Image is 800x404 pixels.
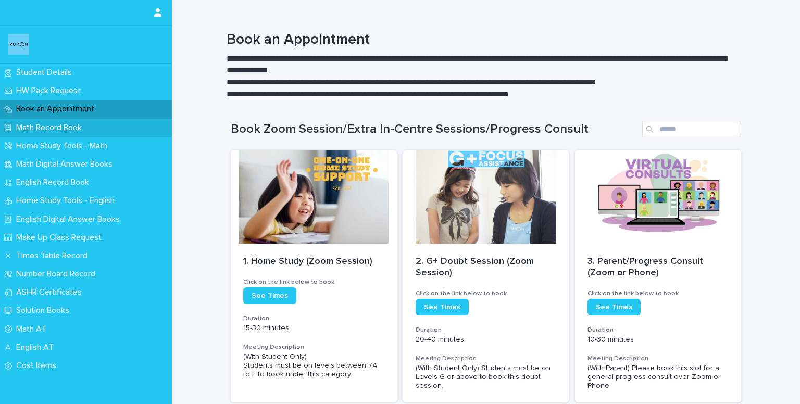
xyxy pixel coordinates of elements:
span: See Times [252,292,288,299]
p: 2. G+ Doubt Session (Zoom Session) [416,256,557,279]
input: Search [642,121,741,137]
p: HW Pack Request [12,86,89,96]
p: Make Up Class Request [12,233,110,243]
p: Book an Appointment [12,104,103,114]
h3: Duration [243,314,384,323]
h3: Click on the link below to book [416,289,557,298]
a: See Times [243,287,296,304]
a: 1. Home Study (Zoom Session)Click on the link below to bookSee TimesDuration15-30 minutesMeeting ... [231,150,397,402]
span: (With Student Only) Students must be on levels between 7A to F to book under this category. [243,353,379,378]
p: 3. Parent/Progress Consult (Zoom or Phone) [587,256,729,279]
h3: Meeting Description [416,355,557,363]
p: 10-30 minutes [587,335,729,344]
p: English Digital Answer Books [12,214,128,224]
p: Math Record Book [12,123,90,133]
img: o6XkwfS7S2qhyeB9lxyF [8,34,29,55]
span: (With Parent) Please book this slot for a general progress consult over Zoom or Phone [587,364,723,389]
h1: Book an Appointment [227,31,737,49]
h3: Meeting Description [587,355,729,363]
span: See Times [424,304,460,311]
p: Home Study Tools - Math [12,141,116,151]
a: See Times [416,299,469,315]
h3: Duration [416,326,557,334]
span: See Times [596,304,632,311]
a: 2. G+ Doubt Session (Zoom Session)Click on the link below to bookSee TimesDuration20-40 minutesMe... [403,150,569,402]
p: Math Digital Answer Books [12,159,121,169]
h3: Click on the link below to book [243,278,384,286]
p: ASHR Certificates [12,287,90,297]
p: Student Details [12,68,80,78]
p: 20-40 minutes [416,335,557,344]
p: Times Table Record [12,251,96,261]
p: Cost Items [12,361,65,371]
h3: Meeting Description [243,343,384,351]
p: 15-30 minutes [243,324,384,333]
h3: Duration [587,326,729,334]
p: Number Board Record [12,269,104,279]
p: Home Study Tools - English [12,196,123,206]
p: 1. Home Study (Zoom Session) [243,256,384,268]
p: English AT [12,343,62,352]
p: Solution Books [12,306,78,315]
h1: Book Zoom Session/Extra In-Centre Sessions/Progress Consult [231,122,638,137]
a: See Times [587,299,641,315]
p: Math AT [12,324,55,334]
span: (With Student Only) Students must be on Levels G or above to book this doubt session. [416,364,553,389]
a: 3. Parent/Progress Consult (Zoom or Phone)Click on the link below to bookSee TimesDuration10-30 m... [575,150,741,402]
h3: Click on the link below to book [587,289,729,298]
p: English Record Book [12,178,97,187]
